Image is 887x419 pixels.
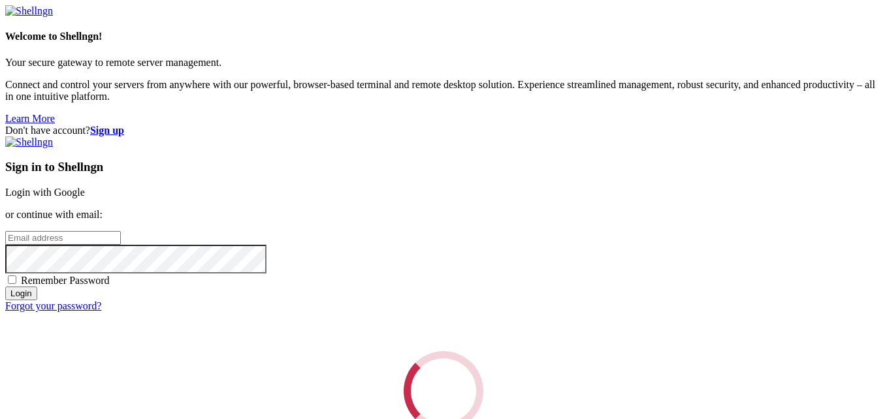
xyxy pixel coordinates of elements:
[5,113,55,124] a: Learn More
[5,300,101,311] a: Forgot your password?
[5,287,37,300] input: Login
[5,31,882,42] h4: Welcome to Shellngn!
[5,209,882,221] p: or continue with email:
[5,136,53,148] img: Shellngn
[5,5,53,17] img: Shellngn
[5,231,121,245] input: Email address
[5,79,882,102] p: Connect and control your servers from anywhere with our powerful, browser-based terminal and remo...
[90,125,124,136] a: Sign up
[5,187,85,198] a: Login with Google
[5,125,882,136] div: Don't have account?
[5,160,882,174] h3: Sign in to Shellngn
[21,275,110,286] span: Remember Password
[8,275,16,284] input: Remember Password
[5,57,882,69] p: Your secure gateway to remote server management.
